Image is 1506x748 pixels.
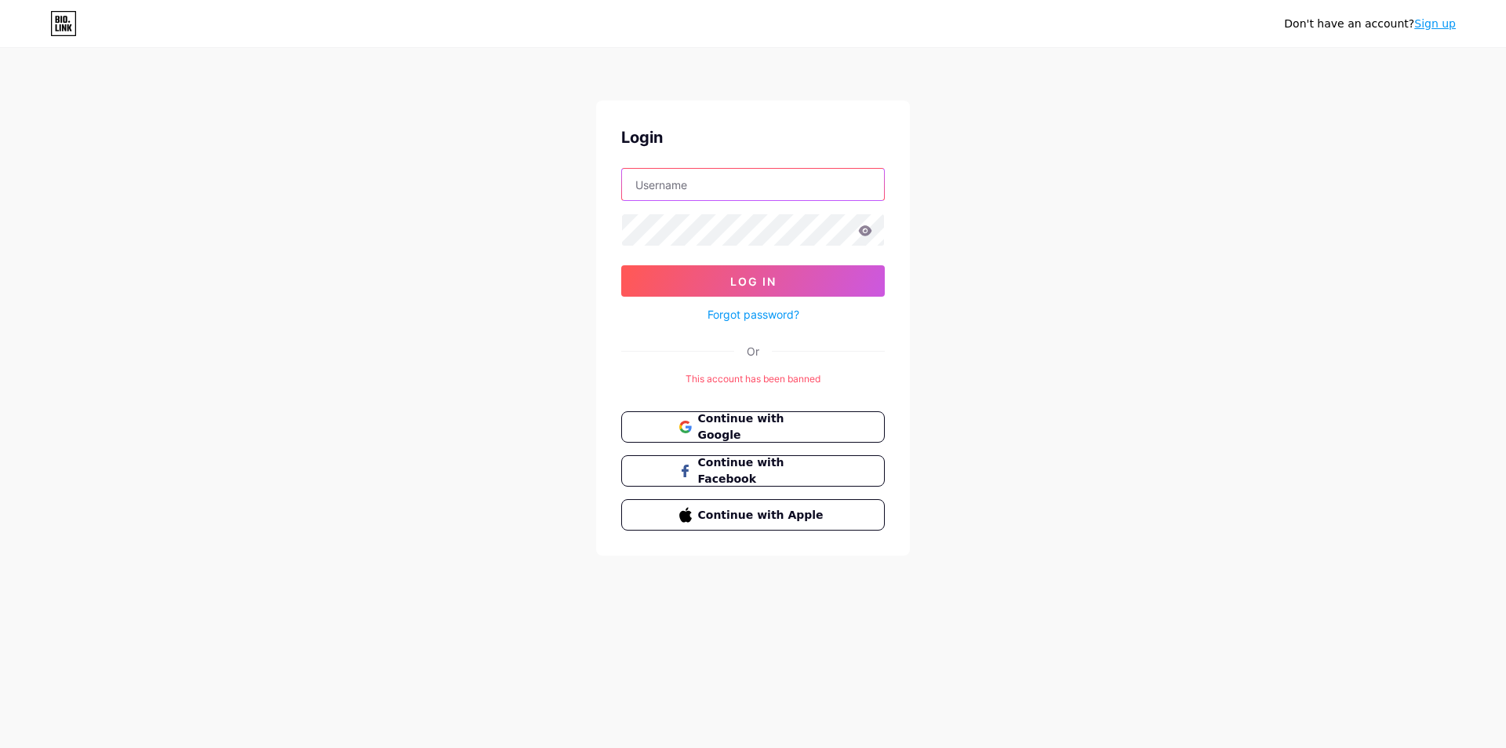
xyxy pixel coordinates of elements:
[621,499,885,531] button: Continue with Apple
[621,372,885,386] div: This account has been banned
[698,454,828,487] span: Continue with Facebook
[621,265,885,297] button: Log In
[621,455,885,487] button: Continue with Facebook
[1414,17,1456,30] a: Sign up
[698,410,828,443] span: Continue with Google
[708,306,799,323] a: Forgot password?
[747,343,759,359] div: Or
[621,126,885,149] div: Login
[730,275,777,288] span: Log In
[1284,16,1456,32] div: Don't have an account?
[622,169,884,200] input: Username
[698,507,828,524] span: Continue with Apple
[621,411,885,443] button: Continue with Google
